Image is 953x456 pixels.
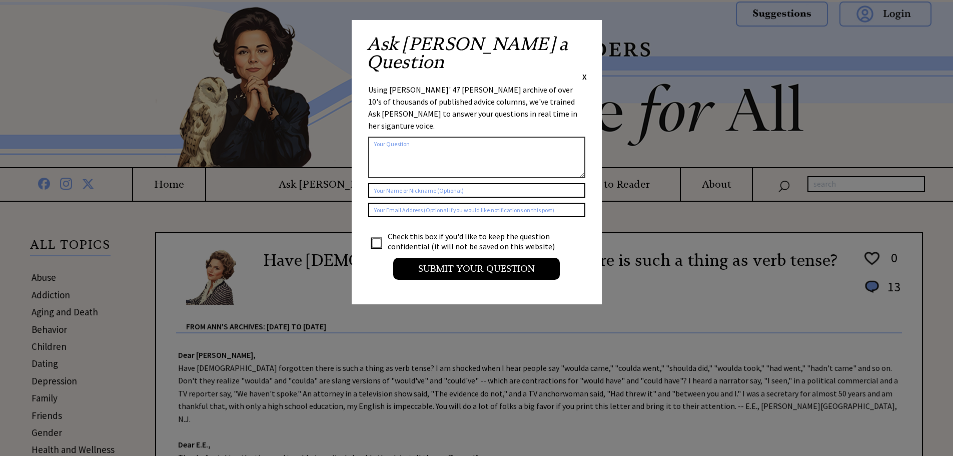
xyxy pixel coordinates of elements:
[367,35,587,71] h2: Ask [PERSON_NAME] a Question
[582,72,587,82] span: X
[387,231,564,252] td: Check this box if you'd like to keep the question confidential (it will not be saved on this webs...
[368,203,585,217] input: Your Email Address (Optional if you would like notifications on this post)
[368,183,585,198] input: Your Name or Nickname (Optional)
[393,258,560,280] input: Submit your Question
[368,84,585,132] div: Using [PERSON_NAME]' 47 [PERSON_NAME] archive of over 10's of thousands of published advice colum...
